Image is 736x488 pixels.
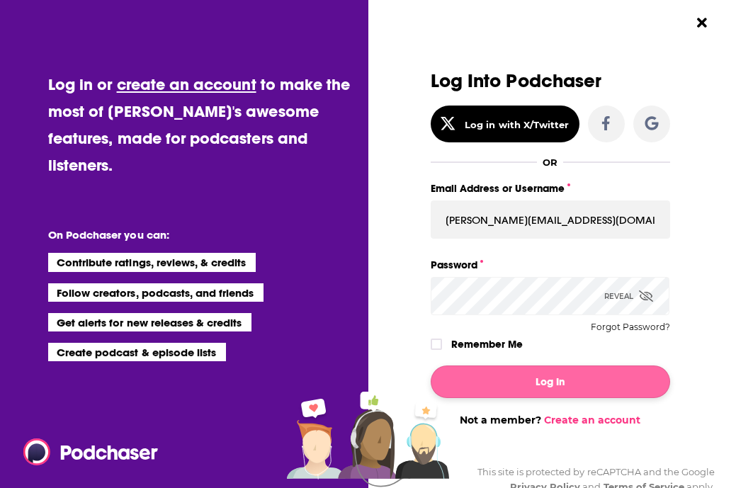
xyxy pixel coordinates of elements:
div: OR [543,157,557,168]
button: Forgot Password? [591,322,670,332]
li: On Podchaser you can: [48,228,332,242]
button: Close Button [689,9,715,36]
div: Not a member? [431,414,670,426]
button: Log in with X/Twitter [431,106,579,142]
a: Podchaser - Follow, Share and Rate Podcasts [23,438,148,465]
li: Create podcast & episode lists [48,343,226,361]
label: Email Address or Username [431,179,670,198]
li: Contribute ratings, reviews, & credits [48,253,256,271]
li: Get alerts for new releases & credits [48,313,251,331]
button: Log In [431,365,670,398]
label: Remember Me [451,335,523,353]
div: Reveal [604,277,653,315]
input: Email Address or Username [431,200,670,239]
h3: Log Into Podchaser [431,71,670,91]
a: Create an account [544,414,640,426]
li: Follow creators, podcasts, and friends [48,283,264,302]
a: create an account [117,74,256,94]
div: Log in with X/Twitter [465,119,569,130]
img: Podchaser - Follow, Share and Rate Podcasts [23,438,159,465]
label: Password [431,256,670,274]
